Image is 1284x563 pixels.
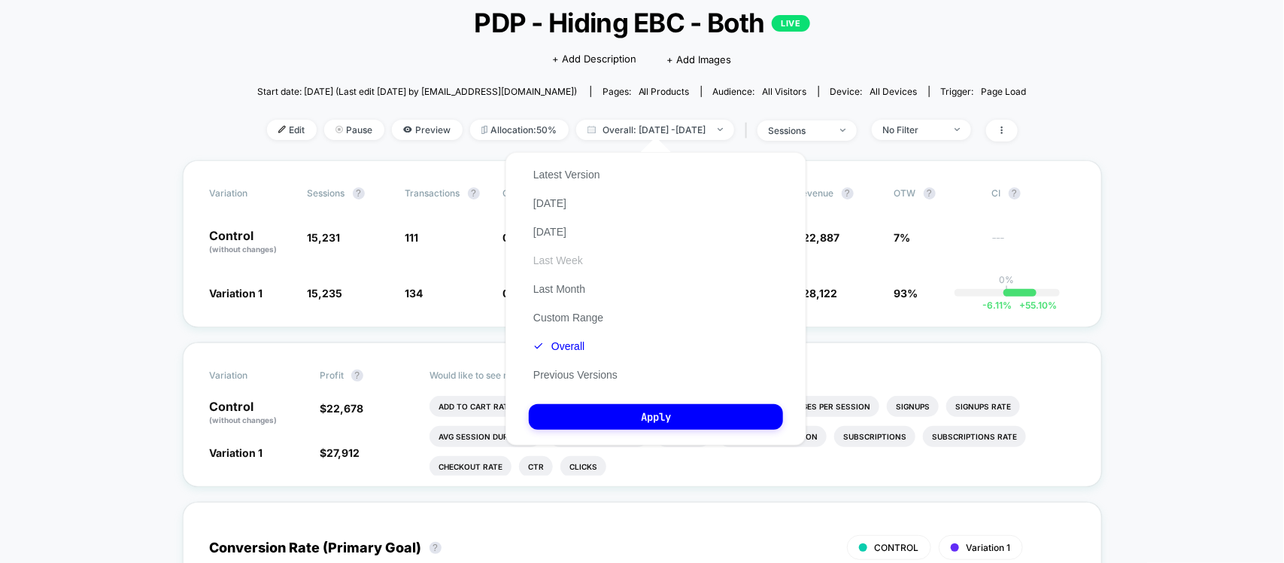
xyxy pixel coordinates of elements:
[210,446,263,459] span: Variation 1
[296,7,988,38] span: PDP - Hiding EBC - Both
[603,86,690,97] div: Pages:
[529,168,605,181] button: Latest Version
[529,196,571,210] button: [DATE]
[992,187,1075,199] span: CI
[803,287,838,300] span: 28,122
[529,368,622,382] button: Previous Versions
[320,402,363,415] span: $
[210,187,293,199] span: Variation
[481,126,487,134] img: rebalance
[529,404,783,430] button: Apply
[278,126,286,133] img: edit
[667,53,732,65] span: + Add Images
[326,402,363,415] span: 22,678
[923,426,1026,447] li: Subscriptions Rate
[870,86,918,97] span: all devices
[308,287,343,300] span: 15,235
[803,231,840,244] span: 22,887
[834,426,915,447] li: Subscriptions
[392,120,463,140] span: Preview
[713,86,807,97] div: Audience:
[797,231,840,244] span: $
[887,396,939,417] li: Signups
[946,396,1020,417] li: Signups Rate
[941,86,1027,97] div: Trigger:
[772,15,809,32] p: LIVE
[324,120,384,140] span: Pause
[257,86,577,97] span: Start date: [DATE] (Last edit [DATE] by [EMAIL_ADDRESS][DOMAIN_NAME])
[1009,187,1021,199] button: ?
[430,370,1075,381] p: Would like to see more reports?
[797,287,838,300] span: $
[718,128,723,131] img: end
[326,446,360,459] span: 27,912
[639,86,690,97] span: all products
[992,233,1075,255] span: ---
[210,415,278,425] span: (without changes)
[529,282,590,296] button: Last Month
[1000,274,1015,285] p: 0%
[875,542,919,553] span: CONTROL
[967,542,1011,553] span: Variation 1
[529,225,571,239] button: [DATE]
[430,426,542,447] li: Avg Session Duration
[842,187,854,199] button: ?
[519,456,553,477] li: Ctr
[430,456,511,477] li: Checkout Rate
[894,231,911,244] span: 7%
[308,231,341,244] span: 15,231
[210,245,278,254] span: (without changes)
[924,187,936,199] button: ?
[587,126,596,133] img: calendar
[769,125,829,136] div: sessions
[210,230,293,255] p: Control
[308,187,345,199] span: Sessions
[1006,285,1009,297] p: |
[351,370,363,382] button: ?
[840,129,845,132] img: end
[982,86,1027,97] span: Page Load
[470,120,569,140] span: Allocation: 50%
[1020,300,1026,311] span: +
[353,187,365,199] button: ?
[955,128,960,131] img: end
[894,287,918,300] span: 93%
[468,187,480,199] button: ?
[320,446,360,459] span: $
[430,396,522,417] li: Add To Cart Rate
[210,400,305,426] p: Control
[1012,300,1058,311] span: 55.10 %
[818,86,929,97] span: Device:
[210,287,263,300] span: Variation 1
[267,120,317,140] span: Edit
[405,187,460,199] span: Transactions
[405,287,423,300] span: 134
[320,370,344,381] span: Profit
[405,231,419,244] span: 111
[210,370,293,382] span: Variation
[576,120,734,140] span: Overall: [DATE] - [DATE]
[560,456,606,477] li: Clicks
[335,126,343,133] img: end
[529,254,587,267] button: Last Week
[529,339,589,353] button: Overall
[784,396,879,417] li: Pages Per Session
[983,300,1012,311] span: -6.11 %
[430,542,442,554] button: ?
[894,187,977,199] span: OTW
[763,86,807,97] span: All Visitors
[742,120,757,142] span: |
[529,311,608,324] button: Custom Range
[883,124,943,135] div: No Filter
[553,52,637,67] span: + Add Description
